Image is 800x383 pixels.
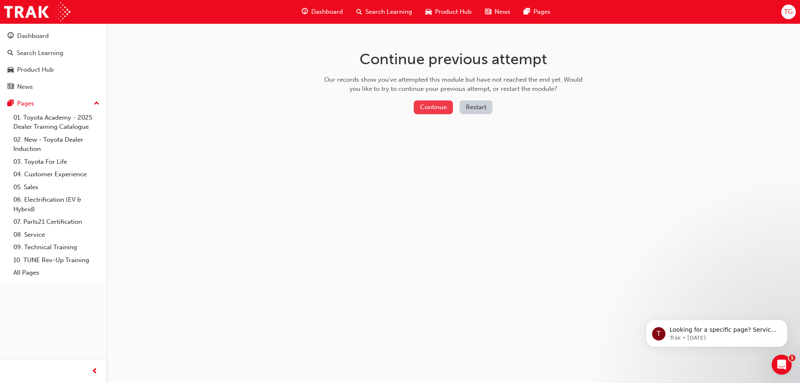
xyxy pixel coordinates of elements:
span: guage-icon [7,33,14,40]
a: 07. Parts21 Certification [10,215,103,228]
a: 02. New - Toyota Dealer Induction [10,133,103,155]
img: Trak [4,3,70,21]
span: Search Learning [365,7,412,17]
a: 09. Technical Training [10,241,103,254]
span: news-icon [7,83,14,91]
button: Continue [414,100,453,114]
span: TG [784,7,792,17]
span: pages-icon [524,7,530,17]
span: pages-icon [7,100,14,108]
iframe: Intercom live chat [772,355,792,375]
a: search-iconSearch Learning [350,3,419,20]
span: Pages [533,7,550,17]
span: up-icon [94,98,100,109]
a: guage-iconDashboard [295,3,350,20]
span: news-icon [485,7,491,17]
span: News [495,7,510,17]
a: car-iconProduct Hub [419,3,478,20]
a: Search Learning [3,45,103,61]
a: 01. Toyota Academy - 2025 Dealer Training Catalogue [10,111,103,133]
div: Search Learning [17,48,63,58]
a: Dashboard [3,28,103,44]
div: Dashboard [17,31,49,41]
div: News [17,82,33,92]
span: Product Hub [435,7,472,17]
div: Pages [17,99,34,108]
button: Pages [3,96,103,111]
div: Product Hub [17,65,54,75]
a: pages-iconPages [517,3,557,20]
iframe: Intercom notifications message [633,302,800,360]
a: 05. Sales [10,181,103,194]
div: Our records show you've attempted this module but have not reached the end yet. Would you like to... [321,75,585,94]
span: car-icon [425,7,432,17]
a: All Pages [10,266,103,279]
a: 04. Customer Experience [10,168,103,181]
a: 03. Toyota For Life [10,155,103,168]
span: 1 [789,355,795,361]
a: 06. Electrification (EV & Hybrid) [10,193,103,215]
span: guage-icon [302,7,308,17]
span: Dashboard [311,7,343,17]
span: prev-icon [92,366,98,377]
span: search-icon [356,7,362,17]
a: 10. TUNE Rev-Up Training [10,254,103,267]
span: search-icon [7,50,13,57]
a: Product Hub [3,62,103,78]
h1: Continue previous attempt [321,50,585,68]
span: car-icon [7,66,14,74]
a: News [3,79,103,95]
a: news-iconNews [478,3,517,20]
a: 08. Service [10,228,103,241]
button: DashboardSearch LearningProduct HubNews [3,27,103,96]
button: Restart [460,100,492,114]
button: TG [781,5,796,19]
